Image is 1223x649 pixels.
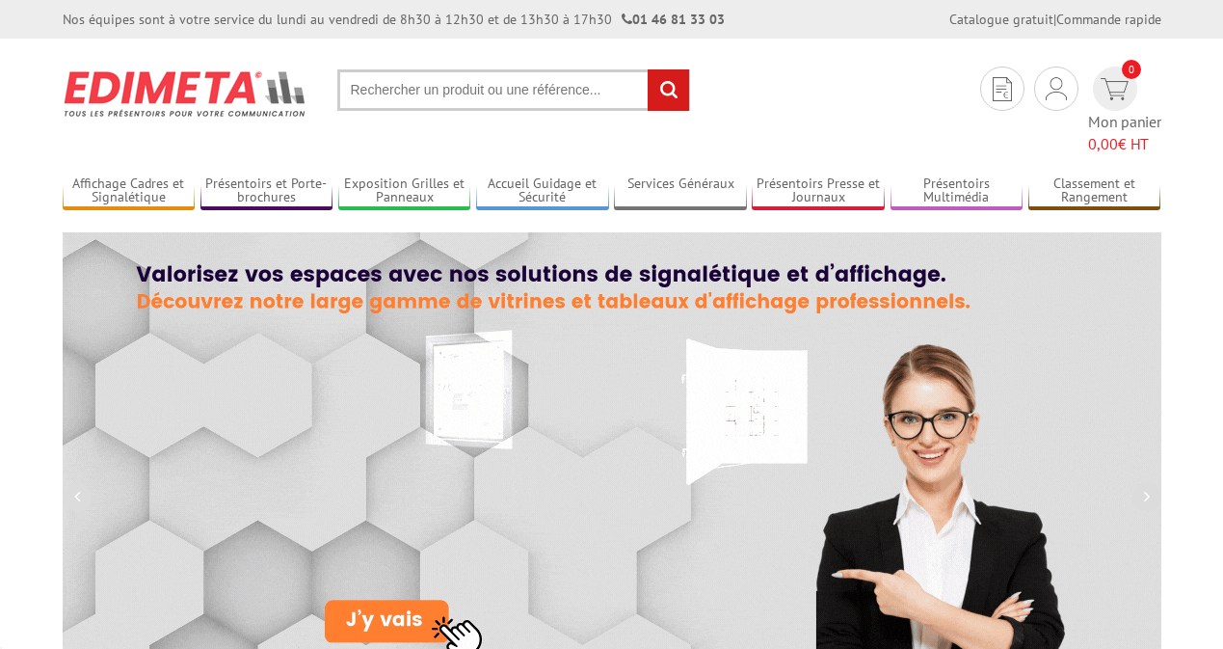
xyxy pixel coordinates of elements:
img: devis rapide [1101,78,1129,100]
img: devis rapide [993,77,1012,101]
a: Présentoirs et Porte-brochures [200,176,333,207]
a: Présentoirs Presse et Journaux [752,176,885,207]
div: | [949,10,1161,29]
input: rechercher [648,69,689,111]
input: Rechercher un produit ou une référence... [337,69,690,111]
a: Commande rapide [1056,11,1161,28]
span: Mon panier [1088,111,1161,155]
a: Accueil Guidage et Sécurité [476,176,609,207]
a: devis rapide 0 Mon panier 0,00€ HT [1088,67,1161,155]
span: € HT [1088,133,1161,155]
a: Services Généraux [614,176,747,207]
span: 0 [1122,60,1141,79]
a: Catalogue gratuit [949,11,1053,28]
span: 0,00 [1088,134,1118,153]
img: Présentoir, panneau, stand - Edimeta - PLV, affichage, mobilier bureau, entreprise [63,58,308,129]
strong: 01 46 81 33 03 [622,11,725,28]
a: Affichage Cadres et Signalétique [63,176,196,207]
div: Nos équipes sont à votre service du lundi au vendredi de 8h30 à 12h30 et de 13h30 à 17h30 [63,10,725,29]
img: devis rapide [1046,77,1067,100]
a: Exposition Grilles et Panneaux [338,176,471,207]
a: Classement et Rangement [1028,176,1161,207]
a: Présentoirs Multimédia [891,176,1024,207]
